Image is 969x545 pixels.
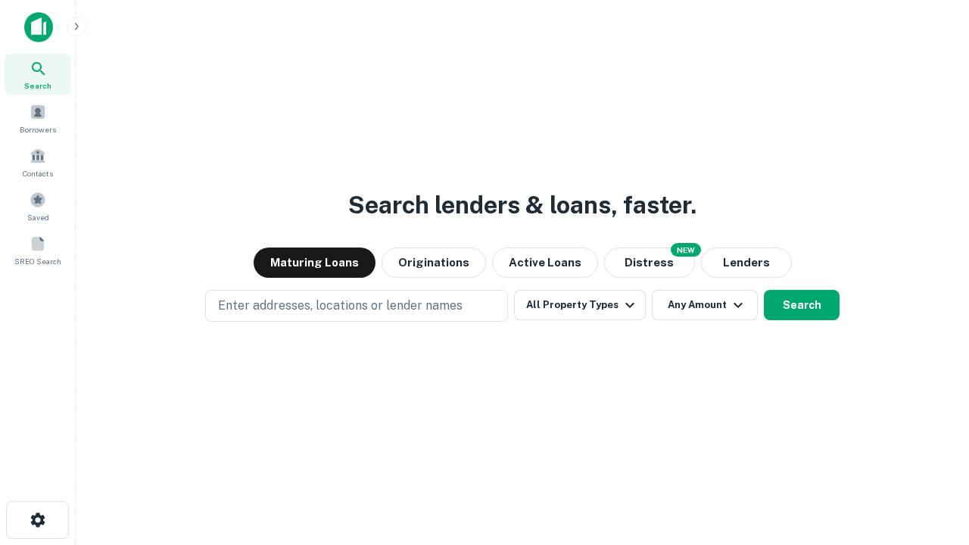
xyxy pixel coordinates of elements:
[20,123,56,135] span: Borrowers
[604,248,695,278] button: Search distressed loans with lien and other non-mortgage details.
[205,290,508,322] button: Enter addresses, locations or lender names
[5,54,71,95] a: Search
[27,211,49,223] span: Saved
[5,142,71,182] a: Contacts
[14,255,61,267] span: SREO Search
[348,187,696,223] h3: Search lenders & loans, faster.
[652,290,758,320] button: Any Amount
[514,290,646,320] button: All Property Types
[23,167,53,179] span: Contacts
[254,248,375,278] button: Maturing Loans
[382,248,486,278] button: Originations
[492,248,598,278] button: Active Loans
[5,229,71,270] a: SREO Search
[671,243,701,257] div: NEW
[893,424,969,497] iframe: Chat Widget
[764,290,840,320] button: Search
[218,297,463,315] p: Enter addresses, locations or lender names
[24,79,51,92] span: Search
[5,185,71,226] a: Saved
[701,248,792,278] button: Lenders
[24,12,53,42] img: capitalize-icon.png
[5,98,71,139] a: Borrowers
